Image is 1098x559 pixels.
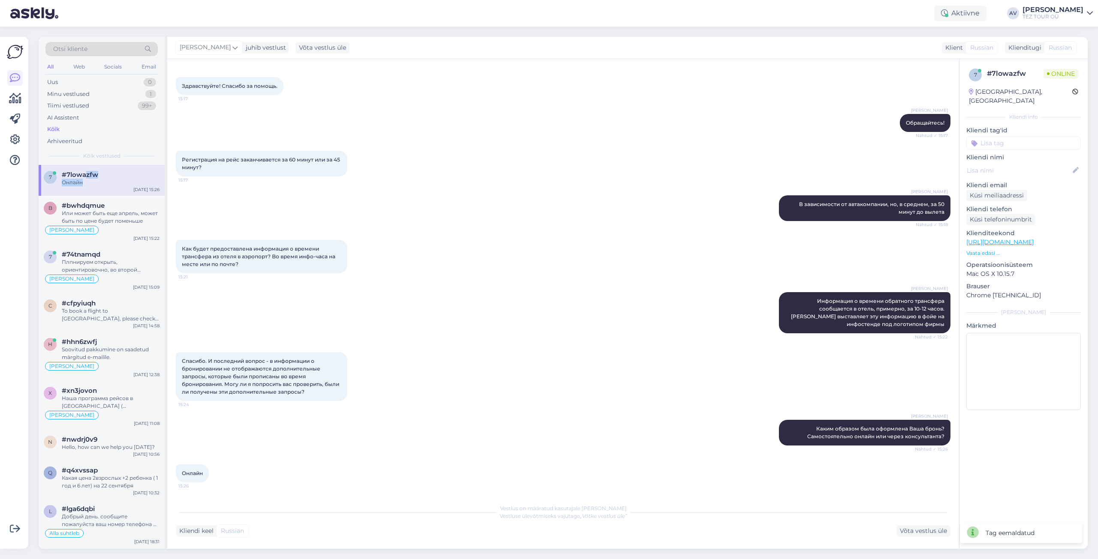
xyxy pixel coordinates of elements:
span: Russian [221,526,244,535]
div: To book a flight to [GEOGRAPHIC_DATA], please check the flight availability and seats on our webs... [62,307,160,323]
div: [DATE] 14:58 [133,323,160,329]
div: [PERSON_NAME] [1023,6,1083,13]
div: Web [72,61,87,72]
div: Aktiivne [934,6,986,21]
span: c [48,302,52,309]
span: В зависимости от автакомпании, но, в среднем, за 50 минут до вылета [799,201,946,215]
span: Otsi kliente [53,45,87,54]
div: # 7lowazfw [987,69,1044,79]
span: Nähtud ✓ 15:26 [915,446,948,452]
div: Soovitud pakkumine on saadetud märgitud e-mailile. [62,346,160,361]
div: [PERSON_NAME] [966,308,1081,316]
span: Информация о времени обратного трансфера сообщается в отель, примерно, за 10-12 часов. [PERSON_NA... [791,298,946,327]
div: Какая цена 2взрослых +2 ребенка ( 1 год и 6 лет) на 22 сентября [62,474,160,490]
span: Alla suhtleb [49,531,79,536]
span: [PERSON_NAME] [49,276,94,281]
span: [PERSON_NAME] [49,364,94,369]
span: 15:24 [178,401,211,408]
span: b [48,205,52,211]
div: juhib vestlust [242,43,286,52]
div: Küsi meiliaadressi [966,190,1027,201]
span: q [48,469,52,476]
span: [PERSON_NAME] [49,227,94,233]
p: Operatsioonisüsteem [966,260,1081,269]
span: 7 [974,72,977,78]
div: [DATE] 15:09 [133,284,160,290]
span: 15:26 [178,483,211,489]
span: Russian [970,43,993,52]
div: Kõik [47,125,60,134]
div: Плпнируем открыть, ориентировочно, во второй половине сентября. [62,258,160,274]
span: Kõik vestlused [83,152,121,160]
span: #q4xvssap [62,466,98,474]
span: h [48,341,52,347]
div: Наша программа рейсов в [GEOGRAPHIC_DATA] ( [GEOGRAPHIC_DATA] ) уже закончена. [62,395,160,410]
span: Nähtud ✓ 15:22 [915,334,948,340]
div: Или может быть еще апрель, может быть по цене будет поменьше [62,209,160,225]
span: Каким образом была оформлена Ваша бронь? Самостоятельно онлайн или через консультанта? [807,425,946,439]
span: [PERSON_NAME] [911,107,948,114]
span: Обращайтесь! [906,120,944,126]
i: „Võtke vestlus üle” [580,513,627,519]
div: Klient [942,43,963,52]
span: #7lowazfw [62,171,98,179]
span: x [48,390,52,396]
span: l [49,508,52,514]
div: 1 [145,90,156,99]
a: [PERSON_NAME]TEZ TOUR OÜ [1023,6,1093,20]
div: [DATE] 11:08 [134,420,160,427]
div: AI Assistent [47,114,79,122]
span: #74tnamqd [62,251,100,258]
p: Brauser [966,282,1081,291]
div: Добрый день. сообщите пожалуйста ваш номер телефона и я перзвоню. [62,513,160,528]
span: #xn3jovon [62,387,97,395]
div: [DATE] 18:31 [134,538,160,545]
span: Russian [1049,43,1072,52]
div: Kliendi keel [176,526,214,535]
div: All [45,61,55,72]
span: #hhn6zwfj [62,338,97,346]
span: Как будет предоставлена информация о времени трансфера из отеля в аэропорт? Во время инфо-часа на... [182,245,337,267]
span: 15:17 [178,96,211,102]
p: Kliendi email [966,181,1081,190]
div: [DATE] 10:56 [133,451,160,457]
span: Nähtud ✓ 15:18 [916,221,948,228]
span: Регистрация на рейс заканчивается за 60 минут или за 45 минут? [182,156,341,170]
div: Kliendi info [966,113,1081,121]
span: Здравствуйте! Спасибо за помощь. [182,83,278,89]
span: [PERSON_NAME] [911,413,948,419]
span: [PERSON_NAME] [911,188,948,195]
div: Minu vestlused [47,90,90,99]
div: Arhiveeritud [47,137,82,146]
span: [PERSON_NAME] [911,285,948,292]
p: Chrome [TECHNICAL_ID] [966,291,1081,300]
p: Kliendi tag'id [966,126,1081,135]
span: Online [1044,69,1078,78]
p: Klienditeekond [966,229,1081,238]
span: [PERSON_NAME] [180,43,231,52]
img: Askly Logo [7,44,23,60]
div: [DATE] 15:22 [133,235,160,242]
span: Спасибо. И последний вопрос - в информации о бронировании не отображаются дополнительные запросы,... [182,358,341,395]
div: Uus [47,78,58,87]
div: Email [140,61,158,72]
div: [DATE] 10:32 [133,490,160,496]
span: #lga6dqbi [62,505,95,513]
p: Vaata edasi ... [966,249,1081,257]
div: [DATE] 12:38 [133,371,160,378]
div: TEZ TOUR OÜ [1023,13,1083,20]
span: Vestlus on määratud kasutajale [PERSON_NAME] [500,505,627,511]
span: Онлайн [182,470,203,476]
div: AV [1007,7,1019,19]
span: [PERSON_NAME] [49,413,94,418]
span: Vestluse ülevõtmiseks vajutage [500,513,627,519]
div: Võta vestlus üle [896,525,950,537]
div: Klienditugi [1005,43,1041,52]
div: Võta vestlus üle [296,42,350,54]
div: Hello, how can we help you [DATE]? [62,443,160,451]
p: Kliendi nimi [966,153,1081,162]
span: #nwdrj0v9 [62,436,97,443]
span: #cfpyiuqh [62,299,96,307]
p: Märkmed [966,321,1081,330]
span: Nähtud ✓ 15:17 [916,132,948,139]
